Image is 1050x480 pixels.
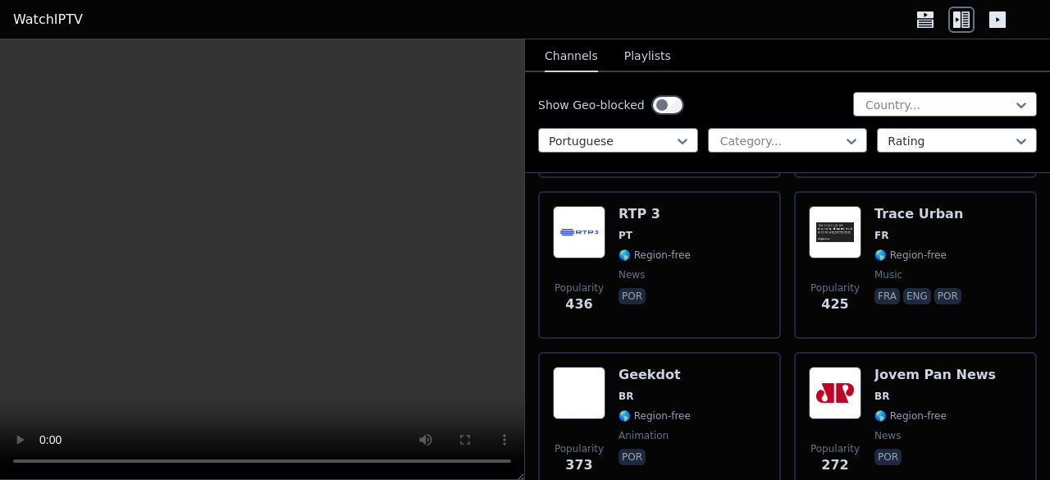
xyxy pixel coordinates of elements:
[619,367,691,383] h6: Geekdot
[565,295,592,314] span: 436
[619,409,691,423] span: 🌎 Region-free
[809,367,861,419] img: Jovem Pan News
[810,281,860,295] span: Popularity
[874,249,947,262] span: 🌎 Region-free
[874,229,888,242] span: FR
[619,390,633,403] span: BR
[874,429,901,442] span: news
[934,288,961,304] p: por
[874,268,902,281] span: music
[903,288,931,304] p: eng
[553,367,605,419] img: Geekdot
[874,367,996,383] h6: Jovem Pan News
[619,449,646,465] p: por
[624,41,671,72] button: Playlists
[874,409,947,423] span: 🌎 Region-free
[545,41,598,72] button: Channels
[555,442,604,455] span: Popularity
[555,281,604,295] span: Popularity
[619,429,669,442] span: animation
[565,455,592,475] span: 373
[619,249,691,262] span: 🌎 Region-free
[809,206,861,258] img: Trace Urban
[619,288,646,304] p: por
[619,229,632,242] span: PT
[13,10,83,30] a: WatchIPTV
[821,455,848,475] span: 272
[810,442,860,455] span: Popularity
[874,288,900,304] p: fra
[821,295,848,314] span: 425
[874,390,889,403] span: BR
[874,206,965,222] h6: Trace Urban
[874,449,902,465] p: por
[553,206,605,258] img: RTP 3
[538,97,645,113] label: Show Geo-blocked
[619,206,691,222] h6: RTP 3
[619,268,645,281] span: news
